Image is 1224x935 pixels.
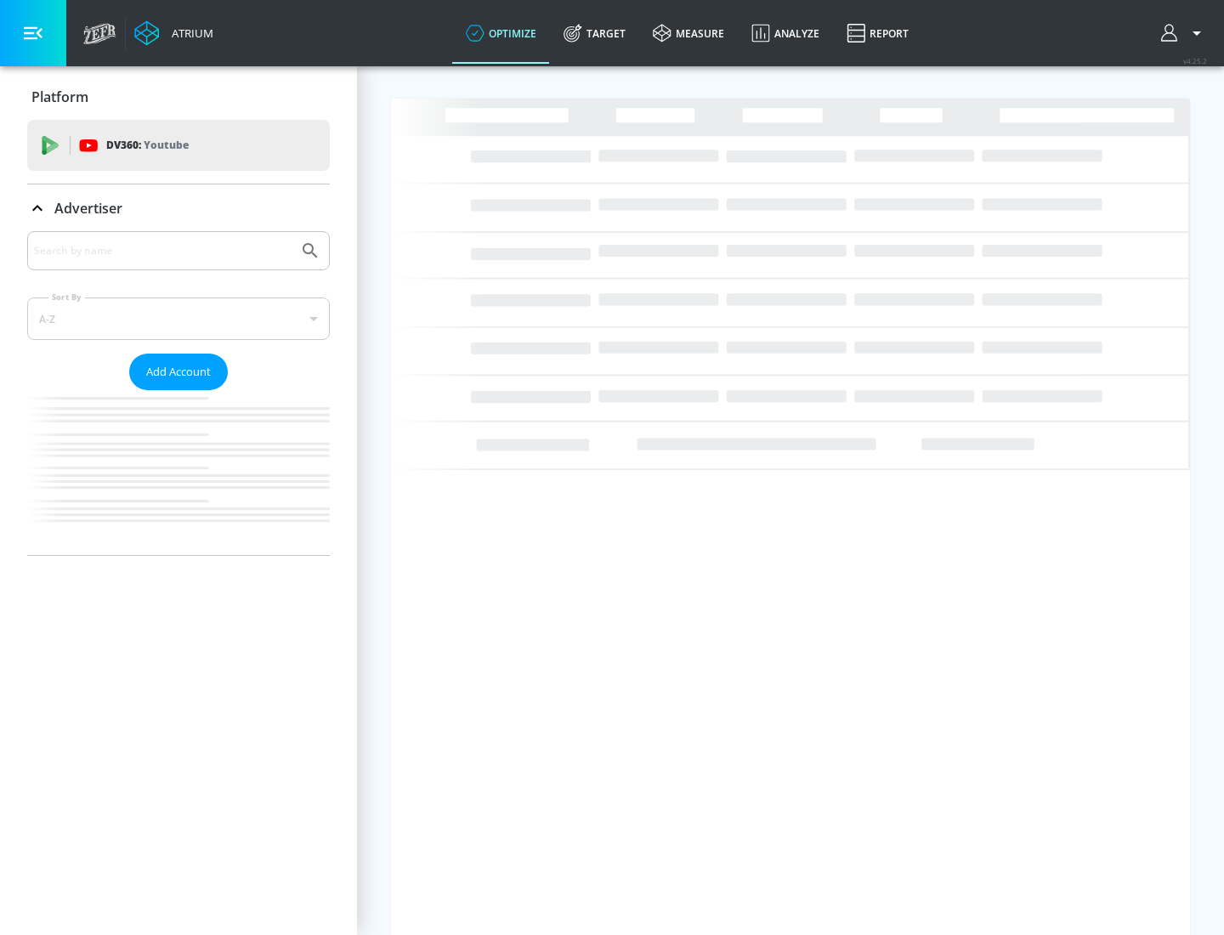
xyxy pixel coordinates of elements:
button: Add Account [129,354,228,390]
span: Add Account [146,362,211,382]
div: A-Z [27,297,330,340]
a: Target [550,3,639,64]
p: Youtube [144,136,189,154]
a: measure [639,3,738,64]
a: Report [833,3,922,64]
a: Atrium [134,20,213,46]
a: Analyze [738,3,833,64]
span: v 4.25.2 [1183,56,1207,65]
nav: list of Advertiser [27,390,330,555]
div: Atrium [165,25,213,41]
p: DV360: [106,136,189,155]
div: Advertiser [27,184,330,232]
input: Search by name [34,240,292,262]
div: Platform [27,73,330,121]
p: Platform [31,88,88,106]
a: optimize [452,3,550,64]
p: Advertiser [54,199,122,218]
div: Advertiser [27,231,330,555]
label: Sort By [48,292,85,303]
div: DV360: Youtube [27,120,330,171]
